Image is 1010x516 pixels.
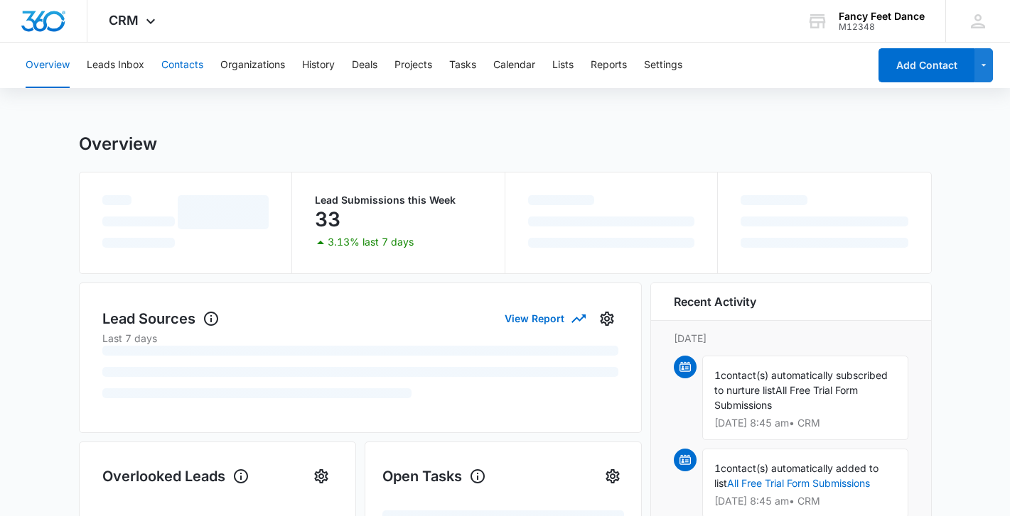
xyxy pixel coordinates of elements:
[714,462,721,474] span: 1
[315,208,340,231] p: 33
[161,43,203,88] button: Contacts
[352,43,377,88] button: Deals
[552,43,574,88] button: Lists
[839,22,925,32] div: account id
[591,43,627,88] button: Reports
[102,466,249,487] h1: Overlooked Leads
[26,43,70,88] button: Overview
[727,477,870,489] a: All Free Trial Form Submissions
[79,133,157,155] h1: Overview
[601,465,624,488] button: Settings
[714,369,721,381] span: 1
[714,384,858,411] span: All Free Trial Form Submissions
[220,43,285,88] button: Organizations
[109,13,139,28] span: CRM
[714,369,888,396] span: contact(s) automatically subscribed to nurture list
[328,237,414,247] p: 3.13% last 7 days
[505,306,584,331] button: View Report
[394,43,432,88] button: Projects
[493,43,535,88] button: Calendar
[714,418,896,428] p: [DATE] 8:45 am • CRM
[839,11,925,22] div: account name
[102,308,220,329] h1: Lead Sources
[87,43,144,88] button: Leads Inbox
[596,307,618,330] button: Settings
[302,43,335,88] button: History
[382,466,486,487] h1: Open Tasks
[674,331,908,346] p: [DATE]
[315,195,482,205] p: Lead Submissions this Week
[644,43,682,88] button: Settings
[102,331,618,346] p: Last 7 days
[449,43,476,88] button: Tasks
[714,462,879,489] span: contact(s) automatically added to list
[879,48,974,82] button: Add Contact
[674,293,756,310] h6: Recent Activity
[714,496,896,506] p: [DATE] 8:45 am • CRM
[310,465,333,488] button: Settings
